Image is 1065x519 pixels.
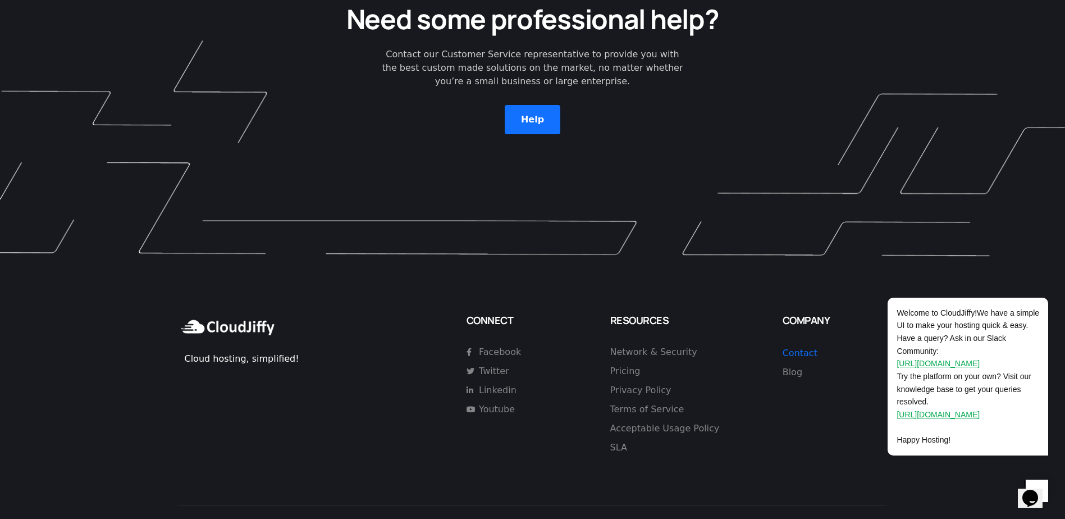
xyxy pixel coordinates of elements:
span: Privacy Policy [610,384,671,397]
h4: RESOURCES [610,314,771,327]
div: Cloud hosting, simplified! [185,352,455,366]
a: Contact [783,348,817,358]
a: Acceptable Usage Policy [610,422,762,435]
span: SLA [610,441,627,454]
a: Youtube [467,403,565,416]
a: Terms of Service [610,403,762,416]
a: Help [505,114,560,125]
a: Blog [783,367,802,377]
h4: COMPANY [783,314,886,327]
h4: CONNECT [467,314,599,327]
iframe: chat widget [852,196,1054,468]
a: SLA [610,441,762,454]
a: Privacy Policy [610,384,762,397]
button: Help [505,105,560,134]
span: Twitter [476,365,509,378]
a: Network & Security [610,345,762,359]
span: Terms of Service [610,403,684,416]
div: Contact our Customer Service representative to provide you with the best custom made solutions on... [378,48,687,88]
h2: Need some professional help? [179,2,886,37]
span: Facebook [476,345,521,359]
span: Linkedin [476,384,516,397]
span: Acceptable Usage Policy [610,422,720,435]
span: Network & Security [610,345,697,359]
a: Facebook [467,345,565,359]
a: Twitter [467,365,565,378]
span: Youtube [476,403,515,416]
iframe: chat widget [1018,474,1054,508]
a: Pricing [610,365,762,378]
span: Pricing [610,365,641,378]
a: Linkedin [467,384,565,397]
